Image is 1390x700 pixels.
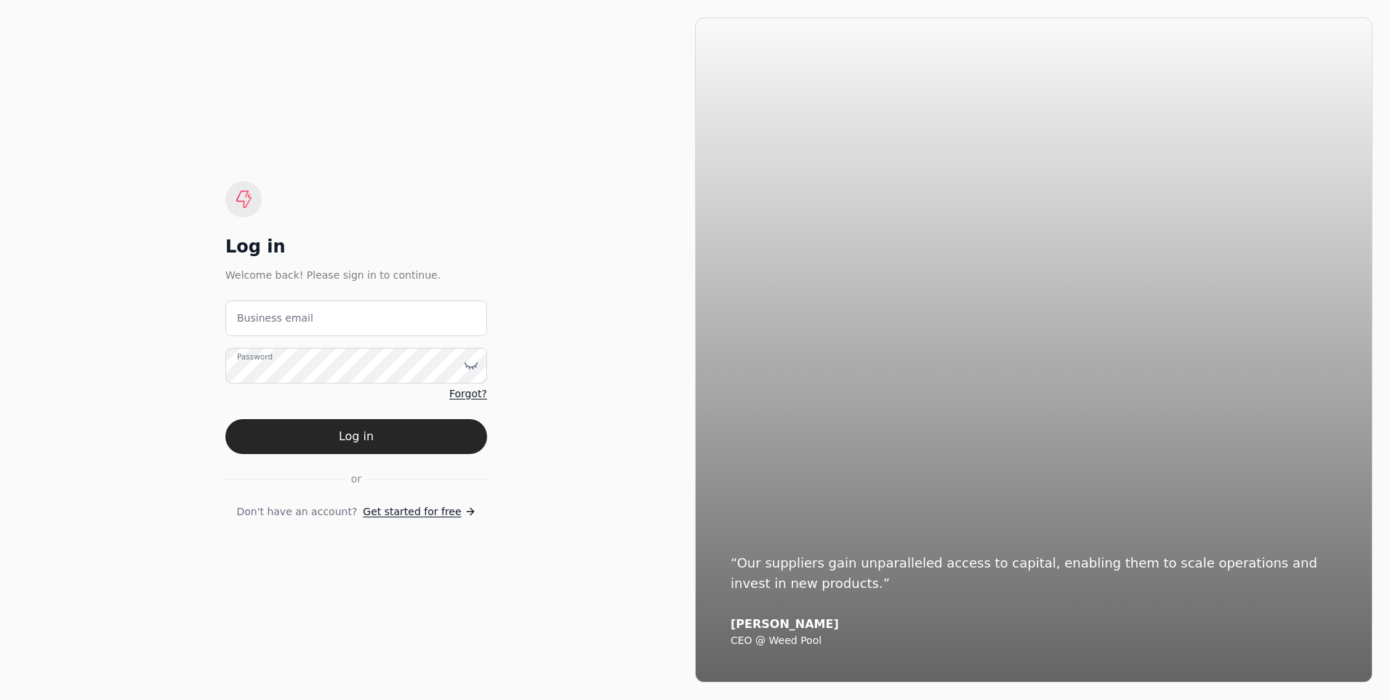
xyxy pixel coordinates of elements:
[351,472,361,487] span: or
[731,635,1337,648] div: CEO @ Weed Pool
[731,553,1337,594] div: “Our suppliers gain unparalleled access to capital, enabling them to scale operations and invest ...
[731,617,1337,632] div: [PERSON_NAME]
[363,504,461,520] span: Get started for free
[449,386,487,402] a: Forgot?
[237,311,313,326] label: Business email
[225,419,487,454] button: Log in
[237,351,273,362] label: Password
[236,504,357,520] span: Don't have an account?
[225,235,487,258] div: Log in
[225,267,487,283] div: Welcome back! Please sign in to continue.
[363,504,475,520] a: Get started for free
